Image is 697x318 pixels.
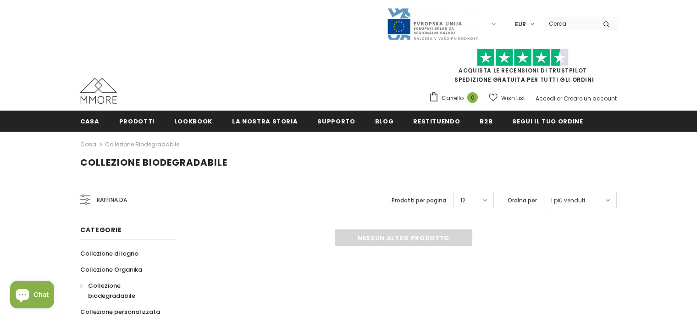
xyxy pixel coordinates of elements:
[7,281,57,311] inbox-online-store-chat: Shopify online store chat
[80,307,160,316] span: Collezione personalizzata
[80,117,100,126] span: Casa
[467,92,478,103] span: 0
[232,117,298,126] span: La nostra storia
[387,7,478,41] img: Javni Razpis
[480,117,492,126] span: B2B
[460,196,465,205] span: 12
[429,91,482,105] a: Carrello 0
[119,117,155,126] span: Prodotti
[317,117,355,126] span: supporto
[459,67,587,74] a: Acquista le recensioni di TrustPilot
[80,156,227,169] span: Collezione biodegradabile
[413,117,460,126] span: Restituendo
[413,111,460,131] a: Restituendo
[512,117,583,126] span: Segui il tuo ordine
[105,140,179,148] a: Collezione biodegradabile
[501,94,525,103] span: Wish List
[88,281,135,300] span: Collezione biodegradabile
[480,111,492,131] a: B2B
[512,111,583,131] a: Segui il tuo ordine
[80,225,122,234] span: Categorie
[429,53,617,84] span: SPEDIZIONE GRATUITA PER TUTTI GLI ORDINI
[477,49,569,67] img: Fidati di Pilot Stars
[174,117,212,126] span: Lookbook
[375,117,394,126] span: Blog
[80,265,142,274] span: Collezione Organika
[80,278,166,304] a: Collezione biodegradabile
[489,90,525,106] a: Wish List
[80,262,142,278] a: Collezione Organika
[515,20,526,29] span: EUR
[80,139,96,150] a: Casa
[392,196,446,205] label: Prodotti per pagina
[80,111,100,131] a: Casa
[543,17,596,30] input: Search Site
[80,245,138,262] a: Collezione di legno
[557,95,562,102] span: or
[80,78,117,104] img: Casi MMORE
[536,95,555,102] a: Accedi
[119,111,155,131] a: Prodotti
[317,111,355,131] a: supporto
[387,20,478,28] a: Javni Razpis
[442,94,464,103] span: Carrello
[375,111,394,131] a: Blog
[232,111,298,131] a: La nostra storia
[174,111,212,131] a: Lookbook
[80,249,138,258] span: Collezione di legno
[97,195,127,205] span: Raffina da
[564,95,617,102] a: Creare un account
[551,196,585,205] span: I più venduti
[508,196,537,205] label: Ordina per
